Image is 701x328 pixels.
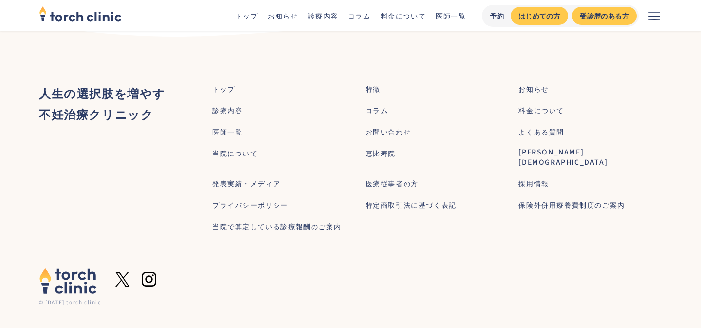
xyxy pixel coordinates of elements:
a: コラム [366,105,388,116]
a: 発表実績・メディア [212,178,280,189]
a: お知らせ [518,84,549,94]
img: X formerly twitter [115,272,129,287]
div: ‍ [39,82,166,124]
div: 受診歴のある方 [580,11,629,21]
a: 当院で算定している診療報酬のご案内 [212,221,341,232]
strong: 人生の選択肢を増やす ‍ [39,84,166,101]
a: トップ [235,11,258,20]
a: トップ [212,84,235,94]
a: お知らせ [268,11,298,20]
a: 料金について [381,11,426,20]
a: home [39,7,122,24]
img: torch clinic [39,268,97,294]
strong: 不妊治療クリニック [39,105,153,122]
a: 採用情報 [518,178,549,189]
a: 特定商取引法に基づく表記 [366,200,457,210]
a: 受診歴のある方 [572,7,637,25]
img: Instagram [142,272,156,287]
a: 恵比寿院 [366,148,396,158]
a: 診療内容 [212,105,242,116]
a: 医療従事者の方 [366,178,419,189]
a: プライバシーポリシー [212,200,288,210]
div: 予約 [490,11,505,21]
div: はじめての方 [518,11,560,21]
a: 診療内容 [308,11,338,20]
a: 医師一覧 [212,127,242,137]
a: コラム [348,11,371,20]
a: よくある質問 [518,127,564,137]
a: 特徴 [366,84,381,94]
a: 保険外併用療養費制度のご案内 [518,200,625,210]
a: 料金について [518,105,564,116]
a: [PERSON_NAME][DEMOGRAPHIC_DATA] [518,147,662,167]
img: torch clinic [39,3,122,24]
div: © [DATE] torch clinic [39,298,101,306]
a: 当院について [212,148,258,158]
a: 医師一覧 [436,11,466,20]
a: お問い合わせ [366,127,411,137]
a: はじめての方 [511,7,568,25]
